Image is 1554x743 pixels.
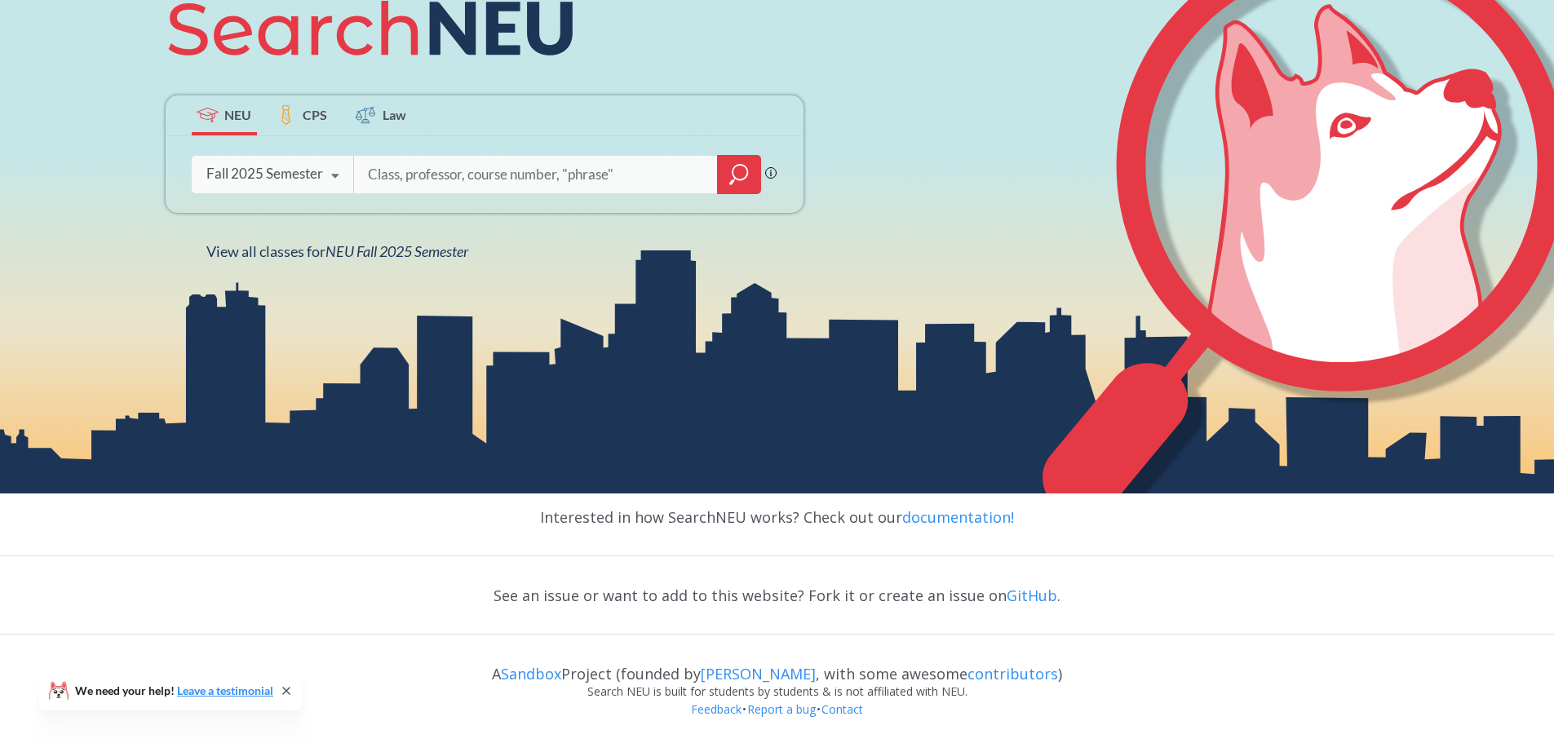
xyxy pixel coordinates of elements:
[501,664,561,683] a: Sandbox
[717,155,761,194] div: magnifying glass
[383,105,406,124] span: Law
[206,165,323,183] div: Fall 2025 Semester
[303,105,327,124] span: CPS
[206,242,468,260] span: View all classes for
[366,157,706,192] input: Class, professor, course number, "phrase"
[701,664,816,683] a: [PERSON_NAME]
[746,701,817,717] a: Report a bug
[224,105,251,124] span: NEU
[325,242,468,260] span: NEU Fall 2025 Semester
[967,664,1058,683] a: contributors
[690,701,742,717] a: Feedback
[729,163,749,186] svg: magnifying glass
[1007,586,1057,605] a: GitHub
[902,507,1014,527] a: documentation!
[821,701,864,717] a: Contact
